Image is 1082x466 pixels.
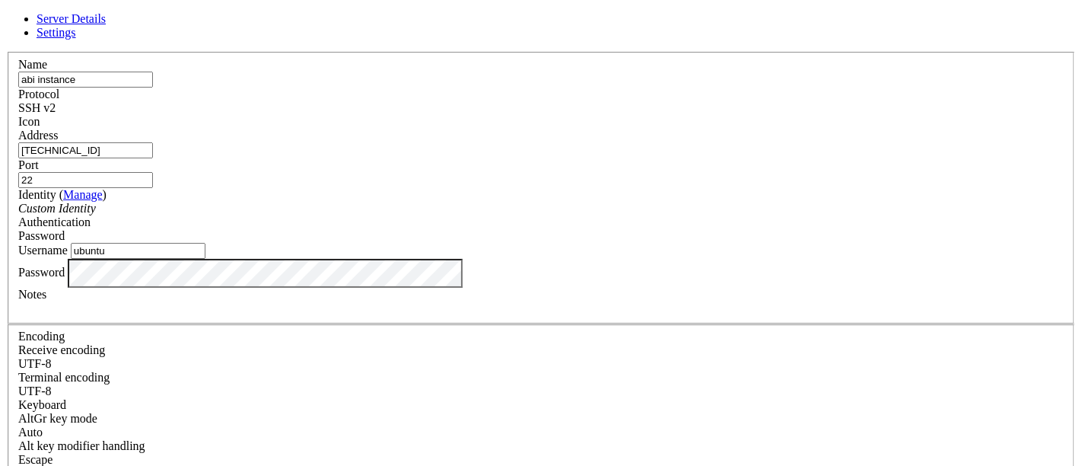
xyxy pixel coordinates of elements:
label: Keyboard [18,398,66,411]
label: Identity [18,188,107,201]
label: Set the expected encoding for data received from the host. If the encodings do not match, visual ... [18,343,105,356]
a: Manage [63,188,103,201]
div: UTF-8 [18,385,1064,398]
input: Host Name or IP [18,142,153,158]
input: Port Number [18,172,153,188]
input: Server Name [18,72,153,88]
div: Password [18,229,1064,243]
label: Icon [18,115,40,128]
label: Username [18,244,68,257]
label: Address [18,129,58,142]
label: Controls how the Alt key is handled. Escape: Send an ESC prefix. 8-Bit: Add 128 to the typed char... [18,439,145,452]
div: Auto [18,426,1064,439]
label: The default terminal encoding. ISO-2022 enables character map translations (like graphics maps). ... [18,371,110,384]
span: ( ) [59,188,107,201]
span: Password [18,229,65,242]
a: Server Details [37,12,106,25]
label: Encoding [18,330,65,343]
span: SSH v2 [18,101,56,114]
i: Custom Identity [18,202,96,215]
input: Login Username [71,243,205,259]
span: Auto [18,426,43,439]
span: UTF-8 [18,385,52,397]
label: Password [18,266,65,279]
label: Protocol [18,88,59,101]
span: UTF-8 [18,357,52,370]
label: Authentication [18,215,91,228]
label: Set the expected encoding for data received from the host. If the encodings do not match, visual ... [18,412,97,425]
a: Settings [37,26,76,39]
label: Port [18,158,39,171]
div: SSH v2 [18,101,1064,115]
span: Escape [18,453,53,466]
div: Custom Identity [18,202,1064,215]
div: UTF-8 [18,357,1064,371]
label: Notes [18,288,46,301]
label: Name [18,58,47,71]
